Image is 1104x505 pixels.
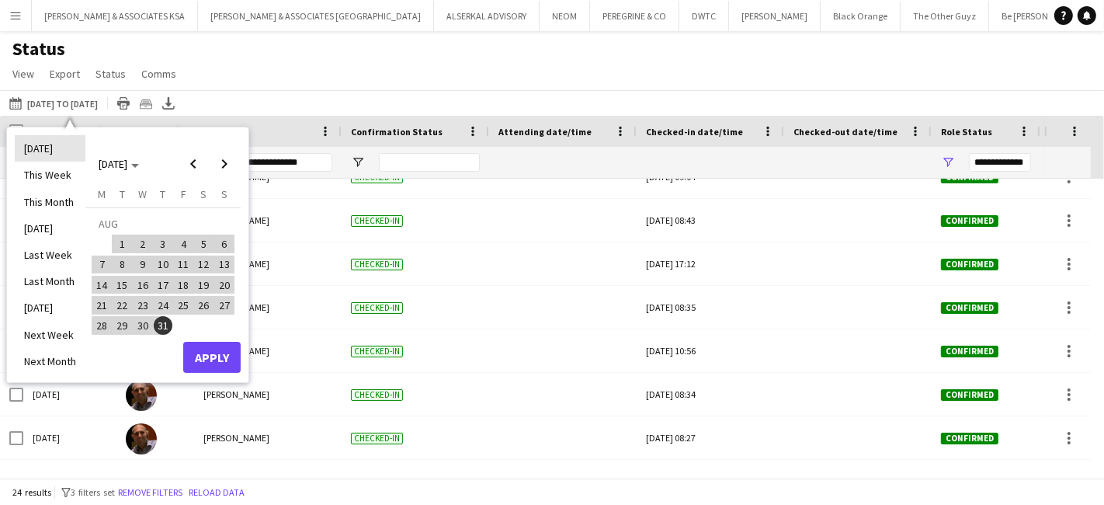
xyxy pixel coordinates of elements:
[186,484,248,501] button: Reload data
[351,302,403,314] span: Checked-in
[92,316,111,335] span: 28
[92,295,112,315] button: 21-08-2023
[113,235,132,253] span: 1
[153,315,173,336] button: 31-08-2023
[50,67,80,81] span: Export
[941,389,998,401] span: Confirmed
[351,433,403,444] span: Checked-in
[941,155,955,169] button: Open Filter Menu
[99,157,127,171] span: [DATE]
[193,254,214,274] button: 12-08-2023
[95,67,126,81] span: Status
[646,373,775,416] div: [DATE] 08:34
[15,294,85,321] li: [DATE]
[193,295,214,315] button: 26-08-2023
[98,187,106,201] span: M
[215,276,234,294] span: 20
[351,259,403,270] span: Checked-in
[33,126,54,138] span: Date
[941,215,998,227] span: Confirmed
[195,256,214,274] span: 12
[195,296,214,315] span: 26
[646,199,775,242] div: [DATE] 08:43
[214,295,234,315] button: 27-08-2023
[141,67,176,81] span: Comms
[351,215,403,227] span: Checked-in
[6,94,101,113] button: [DATE] to [DATE]
[71,486,115,498] span: 3 filters set
[138,187,147,201] span: W
[15,242,85,268] li: Last Week
[153,295,173,315] button: 24-08-2023
[351,389,403,401] span: Checked-in
[135,64,182,84] a: Comms
[154,296,172,315] span: 24
[215,235,234,253] span: 6
[92,256,111,274] span: 7
[646,460,775,503] div: [DATE] 17:12
[174,296,193,315] span: 25
[173,274,193,294] button: 18-08-2023
[134,235,152,253] span: 2
[133,274,153,294] button: 16-08-2023
[153,234,173,254] button: 03-08-2023
[15,348,85,374] li: Next Month
[112,295,132,315] button: 22-08-2023
[379,153,480,172] input: Confirmation Status Filter Input
[134,296,152,315] span: 23
[174,276,193,294] span: 18
[351,346,403,357] span: Checked-in
[174,256,193,274] span: 11
[793,126,897,138] span: Checked-out date/time
[15,322,85,348] li: Next Week
[126,423,157,454] img: Daniel Marin
[23,373,116,416] div: [DATE]
[941,126,992,138] span: Role Status
[351,155,365,169] button: Open Filter Menu
[154,276,172,294] span: 17
[133,315,153,336] button: 30-08-2023
[15,268,85,294] li: Last Month
[89,64,132,84] a: Status
[12,67,34,81] span: View
[23,416,116,459] div: [DATE]
[195,235,214,253] span: 5
[941,259,998,270] span: Confirmed
[203,126,228,138] span: Name
[154,256,172,274] span: 10
[92,254,112,274] button: 07-08-2023
[646,416,775,459] div: [DATE] 08:27
[901,1,989,31] button: The Other Guyz
[113,296,132,315] span: 22
[120,187,125,201] span: T
[92,315,112,336] button: 28-08-2023
[92,296,111,315] span: 21
[112,274,132,294] button: 15-08-2023
[133,254,153,274] button: 09-08-2023
[646,286,775,329] div: [DATE] 08:35
[214,234,234,254] button: 06-08-2023
[989,1,1092,31] button: Be [PERSON_NAME]
[209,148,240,179] button: Next month
[729,1,821,31] button: [PERSON_NAME]
[173,295,193,315] button: 25-08-2023
[92,274,112,294] button: 14-08-2023
[351,126,443,138] span: Confirmation Status
[15,215,85,242] li: [DATE]
[183,342,241,373] button: Apply
[115,484,186,501] button: Remove filters
[646,242,775,285] div: [DATE] 17:12
[134,316,152,335] span: 30
[126,380,157,411] img: Daniel Marin
[198,1,434,31] button: [PERSON_NAME] & ASSOCIATES [GEOGRAPHIC_DATA]
[178,148,209,179] button: Previous month
[43,64,86,84] a: Export
[215,296,234,315] span: 27
[153,274,173,294] button: 17-08-2023
[646,126,743,138] span: Checked-in date/time
[203,388,269,400] span: [PERSON_NAME]
[195,276,214,294] span: 19
[113,316,132,335] span: 29
[137,94,155,113] app-action-btn: Crew files as ZIP
[941,302,998,314] span: Confirmed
